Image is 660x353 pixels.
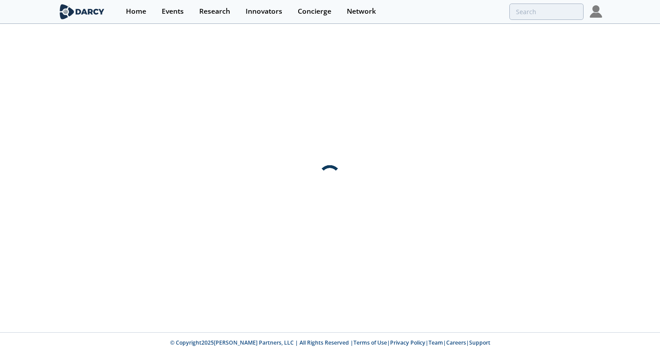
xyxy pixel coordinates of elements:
div: Research [199,8,230,15]
img: Profile [590,5,602,18]
p: © Copyright 2025 [PERSON_NAME] Partners, LLC | All Rights Reserved | | | | | [24,339,636,347]
div: Network [347,8,376,15]
div: Concierge [298,8,331,15]
a: Careers [446,339,466,346]
a: Team [429,339,443,346]
a: Terms of Use [353,339,387,346]
img: logo-wide.svg [58,4,106,19]
input: Advanced Search [509,4,584,20]
a: Support [469,339,490,346]
a: Privacy Policy [390,339,425,346]
iframe: chat widget [623,318,651,344]
div: Innovators [246,8,282,15]
div: Home [126,8,146,15]
div: Events [162,8,184,15]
